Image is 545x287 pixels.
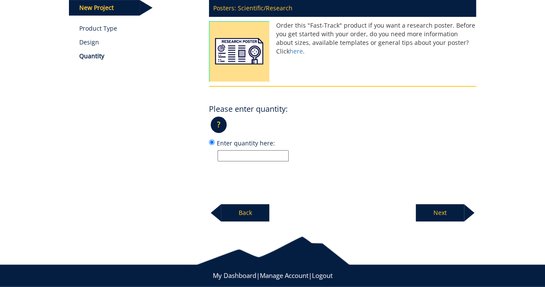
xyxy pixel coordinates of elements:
p: Order this "Fast-Track" product if you want a research poster. Before you get started with your o... [209,21,476,56]
a: Manage Account [260,271,308,280]
input: Enter quantity here: [218,150,289,161]
h4: Please enter quantity: [209,105,288,114]
a: Logout [312,271,333,280]
p: Design [79,38,196,47]
p: ? [211,117,227,133]
p: Back [221,204,269,221]
a: here [290,47,303,55]
p: Next [416,204,464,221]
p: Quantity [79,52,196,60]
input: Enter quantity here: [209,139,215,145]
a: Product Type [79,24,196,33]
a: My Dashboard [213,271,256,280]
label: Enter quantity here: [209,138,476,161]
